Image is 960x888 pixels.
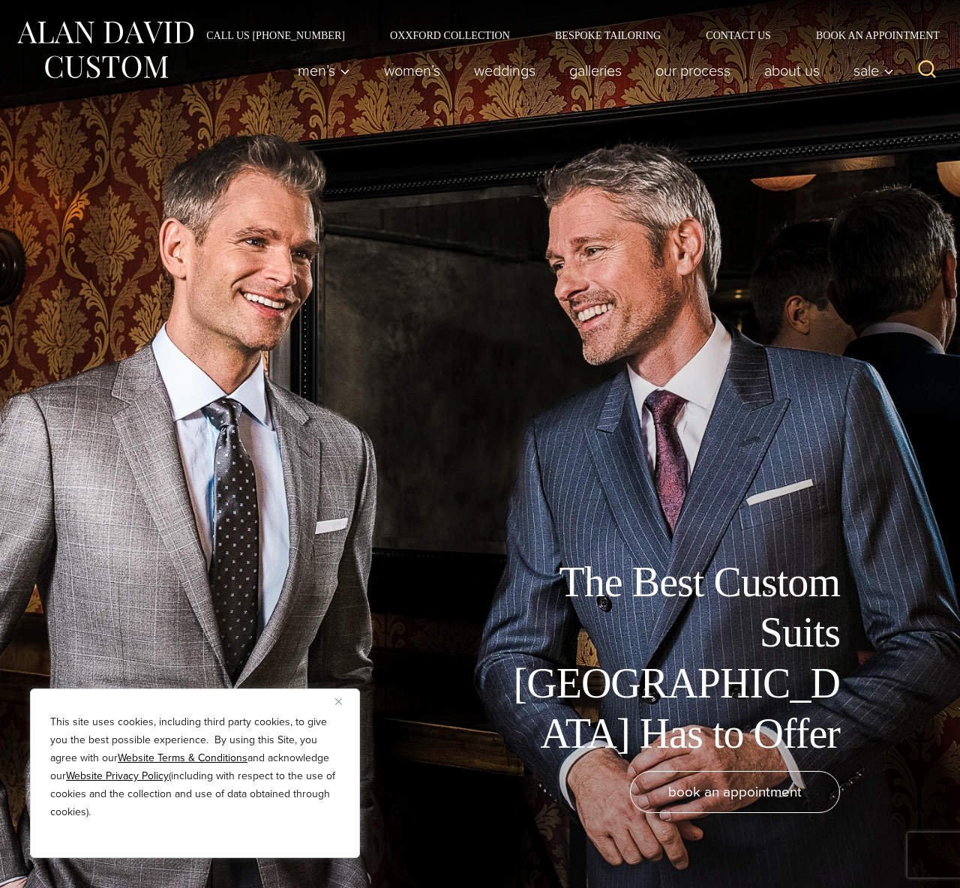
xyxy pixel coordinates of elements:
[683,30,793,40] a: Contact Us
[184,30,945,40] nav: Secondary Navigation
[118,750,247,766] a: Website Terms & Conditions
[335,698,342,705] img: Close
[748,55,837,85] a: About Us
[50,713,340,821] p: This site uses cookies, including third party cookies, to give you the best possible experience. ...
[532,30,683,40] a: Bespoke Tailoring
[639,55,748,85] a: Our Process
[367,55,457,85] a: Women’s
[15,16,195,83] img: Alan David Custom
[335,692,353,710] button: Close
[184,30,367,40] a: Call Us [PHONE_NUMBER]
[853,63,894,78] span: Sale
[668,781,802,802] span: book an appointment
[298,63,350,78] span: Men’s
[66,768,169,784] a: Website Privacy Policy
[502,557,840,759] h1: The Best Custom Suits [GEOGRAPHIC_DATA] Has to Offer
[909,52,945,88] button: View Search Form
[281,55,902,85] nav: Primary Navigation
[457,55,553,85] a: weddings
[630,771,840,813] a: book an appointment
[793,30,945,40] a: Book an Appointment
[553,55,639,85] a: Galleries
[367,30,532,40] a: Oxxford Collection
